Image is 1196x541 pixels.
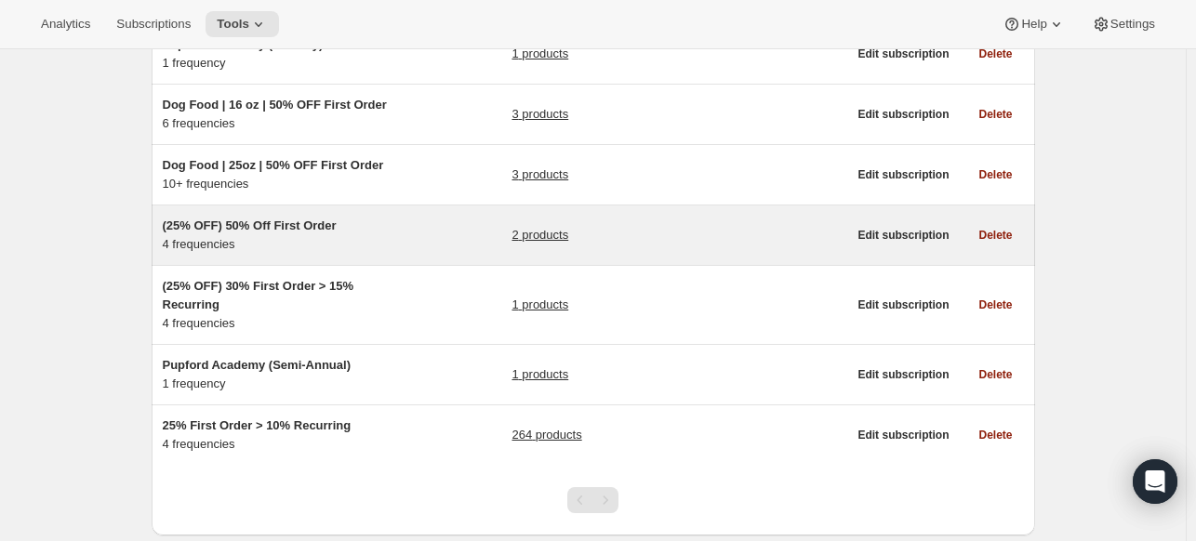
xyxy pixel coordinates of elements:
button: Subscriptions [105,11,202,37]
span: Delete [978,228,1012,243]
button: Delete [967,41,1023,67]
div: Open Intercom Messenger [1133,459,1177,504]
span: Subscriptions [116,17,191,32]
span: Edit subscription [857,46,949,61]
a: 2 products [512,226,568,244]
div: 6 frequencies [163,96,395,133]
a: 1 products [512,45,568,63]
a: 264 products [512,426,581,444]
span: Dog Food | 25oz | 50% OFF First Order [163,158,384,172]
span: Delete [978,167,1012,182]
div: 4 frequencies [163,277,395,333]
button: Edit subscription [846,41,960,67]
span: Settings [1110,17,1155,32]
span: Edit subscription [857,228,949,243]
button: Edit subscription [846,362,960,388]
button: Edit subscription [846,162,960,188]
span: Tools [217,17,249,32]
button: Edit subscription [846,422,960,448]
span: Delete [978,297,1012,312]
button: Delete [967,101,1023,127]
span: Delete [978,367,1012,382]
div: 4 frequencies [163,416,395,454]
span: Analytics [41,17,90,32]
span: Delete [978,107,1012,122]
span: Edit subscription [857,167,949,182]
div: 1 frequency [163,356,395,393]
span: Edit subscription [857,107,949,122]
button: Analytics [30,11,101,37]
nav: Pagination [567,487,618,513]
button: Delete [967,222,1023,248]
span: Edit subscription [857,297,949,312]
button: Delete [967,362,1023,388]
button: Edit subscription [846,101,960,127]
span: Edit subscription [857,428,949,442]
div: 4 frequencies [163,217,395,254]
span: (25% OFF) 30% First Order > 15% Recurring [163,279,354,311]
button: Help [991,11,1076,37]
button: Tools [206,11,279,37]
button: Delete [967,292,1023,318]
a: 1 products [512,296,568,314]
button: Settings [1081,11,1166,37]
span: Edit subscription [857,367,949,382]
span: Pupford Academy (Semi-Annual) [163,358,351,372]
button: Delete [967,422,1023,448]
div: 1 frequency [163,35,395,73]
button: Edit subscription [846,222,960,248]
span: 25% First Order > 10% Recurring [163,418,352,432]
a: 3 products [512,105,568,124]
span: Help [1021,17,1046,32]
span: Dog Food | 16 oz | 50% OFF First Order [163,98,387,112]
button: Delete [967,162,1023,188]
span: (25% OFF) 50% Off First Order [163,218,337,232]
a: 1 products [512,365,568,384]
button: Edit subscription [846,292,960,318]
a: 3 products [512,165,568,184]
span: Delete [978,428,1012,442]
div: 10+ frequencies [163,156,395,193]
span: Delete [978,46,1012,61]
